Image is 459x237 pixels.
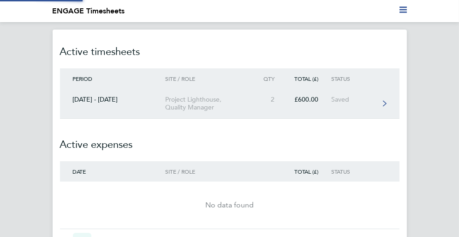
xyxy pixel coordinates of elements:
div: Total (£) [287,168,332,175]
div: 2 [253,96,287,103]
div: Date [60,168,165,175]
span: Period [73,75,93,82]
div: Status [331,168,379,175]
div: Status [331,75,379,82]
div: [DATE] - [DATE] [60,96,165,103]
div: No data found [60,200,399,211]
div: Saved [331,96,379,103]
div: Site / Role [165,75,253,82]
div: Project Lighthouse, Quality Manager [165,96,253,111]
a: [DATE] - [DATE]Project Lighthouse, Quality Manager2£600.00Saved [60,89,399,119]
div: Site / Role [165,168,253,175]
li: ENGAGE Timesheets [53,6,125,17]
h2: Active expenses [60,119,399,161]
div: Qty [253,75,287,82]
h2: Active timesheets [60,44,399,68]
div: Total (£) [287,75,332,82]
div: £600.00 [287,96,332,103]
